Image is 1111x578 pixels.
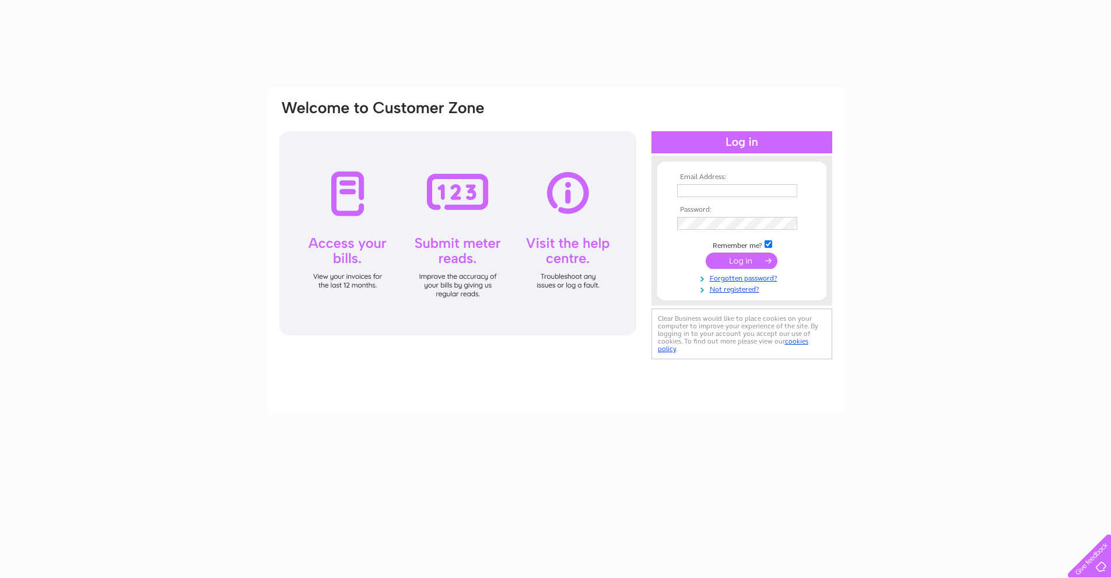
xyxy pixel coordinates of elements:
a: Forgotten password? [677,272,809,283]
a: Not registered? [677,283,809,294]
th: Email Address: [674,173,809,181]
th: Password: [674,206,809,214]
a: cookies policy [658,337,808,353]
input: Submit [706,253,777,269]
div: Clear Business would like to place cookies on your computer to improve your experience of the sit... [651,309,832,359]
td: Remember me? [674,239,809,250]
